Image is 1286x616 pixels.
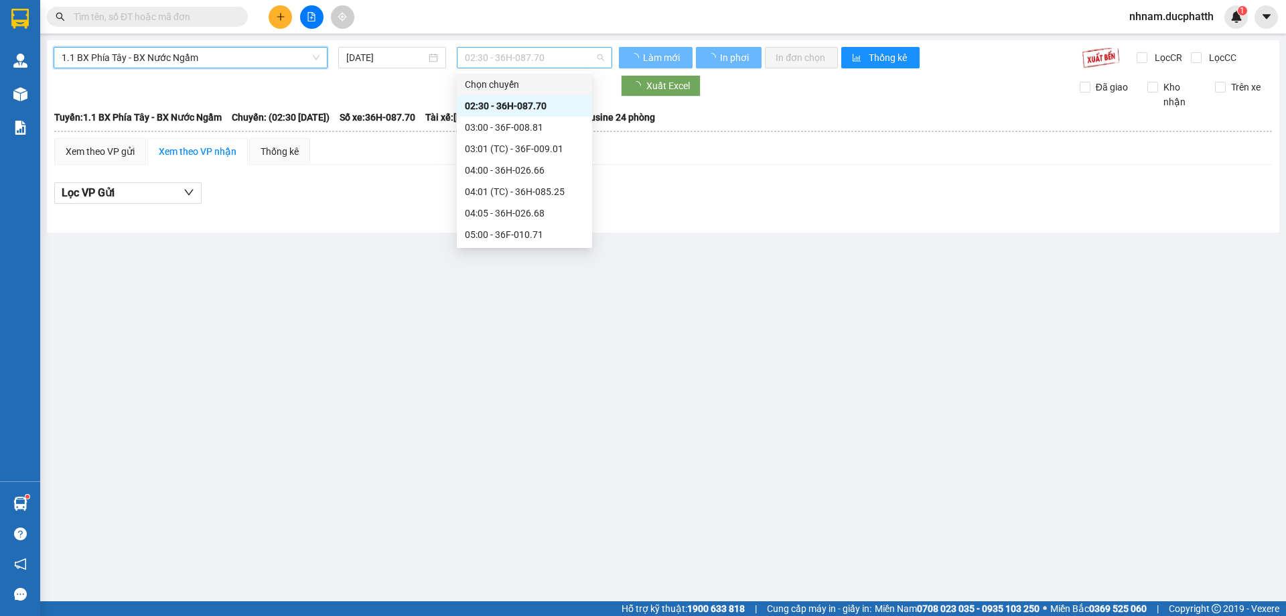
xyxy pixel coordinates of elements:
span: loading [707,53,718,62]
strong: 1900 633 818 [687,603,745,614]
b: Tuyến: 1.1 BX Phía Tây - BX Nước Ngầm [54,112,222,123]
img: warehouse-icon [13,87,27,101]
span: Miền Bắc [1050,601,1147,616]
input: 13/10/2025 [346,50,426,65]
strong: 0708 023 035 - 0935 103 250 [917,603,1040,614]
span: question-circle [14,528,27,540]
div: 03:00 - 36F-008.81 [465,120,584,135]
span: loading [630,53,641,62]
div: 04:01 (TC) - 36H-085.25 [465,184,584,199]
span: In phơi [720,50,751,65]
span: message [14,588,27,601]
span: down [184,187,194,198]
button: In phơi [696,47,762,68]
span: Lọc CC [1204,50,1238,65]
span: notification [14,558,27,570]
img: warehouse-icon [13,54,27,68]
div: Chọn chuyến [465,77,584,92]
span: Làm mới [643,50,682,65]
sup: 1 [1238,6,1247,15]
span: aim [338,12,347,21]
span: copyright [1212,604,1221,613]
span: caret-down [1261,11,1273,23]
span: Hỗ trợ kỹ thuật: [622,601,745,616]
span: Trên xe [1226,80,1266,95]
div: 02:30 - 36H-087.70 [465,99,584,113]
span: Miền Nam [875,601,1040,616]
button: In đơn chọn [765,47,838,68]
button: caret-down [1255,5,1278,29]
span: Tài xế: [PERSON_NAME] [425,110,525,125]
button: file-add [300,5,324,29]
button: Làm mới [619,47,693,68]
span: Chuyến: (02:30 [DATE]) [232,110,330,125]
div: 03:01 (TC) - 36F-009.01 [465,141,584,156]
span: 02:30 - 36H-087.70 [465,48,604,68]
div: 04:00 - 36H-026.66 [465,163,584,178]
span: | [755,601,757,616]
span: Thống kê [869,50,909,65]
div: Chọn chuyến [457,74,592,95]
div: 05:00 - 36F-010.71 [465,227,584,242]
span: ⚪️ [1043,606,1047,611]
span: file-add [307,12,316,21]
img: icon-new-feature [1230,11,1242,23]
span: plus [276,12,285,21]
img: 9k= [1082,47,1120,68]
span: Đã giao [1090,80,1133,95]
button: bar-chartThống kê [841,47,920,68]
span: 1.1 BX Phía Tây - BX Nước Ngầm [62,48,319,68]
span: bar-chart [852,53,863,64]
img: warehouse-icon [13,497,27,511]
input: Tìm tên, số ĐT hoặc mã đơn [74,9,232,24]
span: 1 [1240,6,1244,15]
div: Xem theo VP nhận [159,144,236,159]
span: Kho nhận [1158,80,1205,109]
img: solution-icon [13,121,27,135]
strong: 0369 525 060 [1089,603,1147,614]
span: search [56,12,65,21]
div: Xem theo VP gửi [66,144,135,159]
button: plus [269,5,292,29]
button: Xuất Excel [621,75,701,97]
span: Lọc VP Gửi [62,184,115,201]
span: nhnam.ducphatth [1119,8,1224,25]
img: logo-vxr [11,9,29,29]
div: Thống kê [261,144,299,159]
span: | [1157,601,1159,616]
span: Số xe: 36H-087.70 [340,110,415,125]
span: Lọc CR [1149,50,1184,65]
span: Loại xe: Limousine 24 phòng [535,110,655,125]
span: Cung cấp máy in - giấy in: [767,601,871,616]
sup: 1 [25,495,29,499]
button: Lọc VP Gửi [54,182,202,204]
div: 04:05 - 36H-026.68 [465,206,584,221]
button: aim [331,5,354,29]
